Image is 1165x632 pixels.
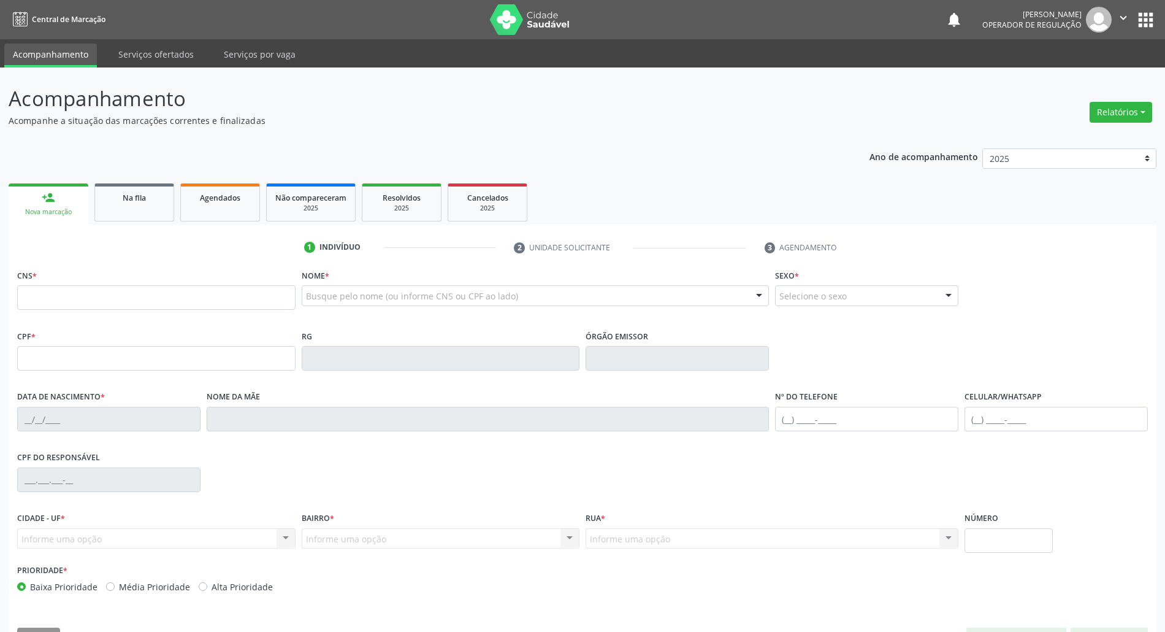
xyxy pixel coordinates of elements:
[200,193,240,203] span: Agendados
[17,388,105,407] label: Data de nascimento
[302,266,329,285] label: Nome
[964,509,998,528] label: Número
[119,580,190,593] label: Média Prioridade
[945,11,963,28] button: notifications
[383,193,421,203] span: Resolvidos
[1117,11,1130,25] i: 
[586,509,605,528] label: Rua
[586,327,648,346] label: Órgão emissor
[30,580,97,593] label: Baixa Prioridade
[4,44,97,67] a: Acompanhamento
[17,327,36,346] label: CPF
[982,9,1082,20] div: [PERSON_NAME]
[9,83,812,114] p: Acompanhamento
[212,580,273,593] label: Alta Prioridade
[982,20,1082,30] span: Operador de regulação
[17,407,201,431] input: __/__/____
[275,204,346,213] div: 2025
[1090,102,1152,123] button: Relatórios
[964,407,1148,431] input: (__) _____-_____
[304,242,315,253] div: 1
[302,509,334,528] label: Bairro
[1112,7,1135,33] button: 
[17,509,65,528] label: Cidade - UF
[1135,9,1156,31] button: apps
[9,9,105,29] a: Central de Marcação
[32,14,105,25] span: Central de Marcação
[775,266,799,285] label: Sexo
[467,193,508,203] span: Cancelados
[17,207,80,217] div: Nova marcação
[275,193,346,203] span: Não compareceram
[17,468,201,492] input: ___.___.___-__
[42,191,55,204] div: person_add
[17,266,37,285] label: CNS
[110,44,202,65] a: Serviços ofertados
[869,148,978,164] p: Ano de acompanhamento
[9,114,812,127] p: Acompanhe a situação das marcações correntes e finalizadas
[457,204,518,213] div: 2025
[371,204,432,213] div: 2025
[306,290,518,303] span: Busque pelo nome (ou informe CNS ou CPF ao lado)
[1086,7,1112,33] img: img
[302,327,312,346] label: RG
[319,242,361,253] div: Indivíduo
[779,290,847,303] span: Selecione o sexo
[964,388,1042,407] label: Celular/WhatsApp
[215,44,304,65] a: Serviços por vaga
[775,407,958,431] input: (__) _____-_____
[123,193,146,203] span: Na fila
[17,561,67,580] label: Prioridade
[775,388,838,407] label: Nº do Telefone
[17,449,100,468] label: CPF do responsável
[207,388,260,407] label: Nome da mãe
